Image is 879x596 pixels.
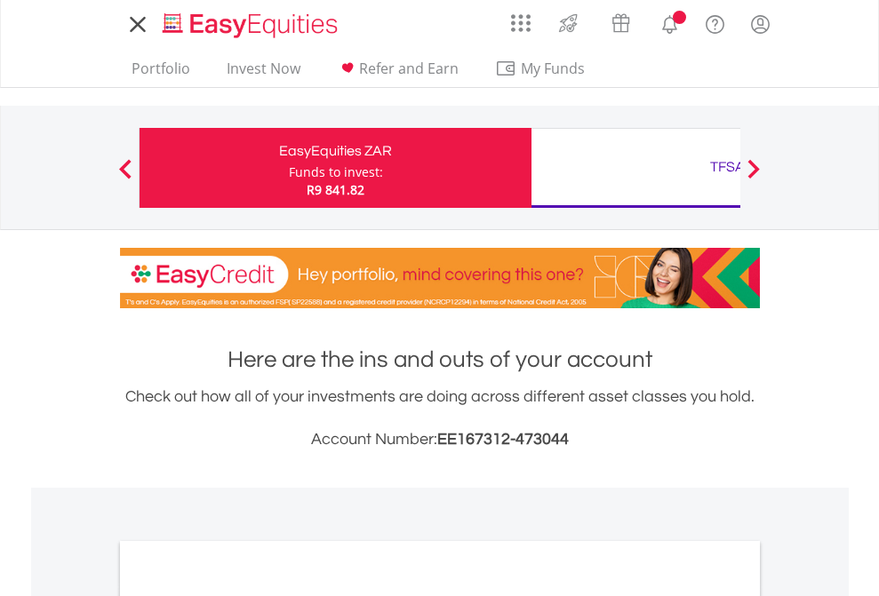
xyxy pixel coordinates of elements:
button: Previous [108,168,143,186]
img: grid-menu-icon.svg [511,13,531,33]
a: FAQ's and Support [692,4,738,40]
span: Refer and Earn [359,59,459,78]
h3: Account Number: [120,427,760,452]
div: Check out how all of your investments are doing across different asset classes you hold. [120,385,760,452]
a: Invest Now [220,60,308,87]
div: Funds to invest: [289,163,383,181]
a: AppsGrid [499,4,542,33]
div: EasyEquities ZAR [150,139,521,163]
img: thrive-v2.svg [554,9,583,37]
img: EasyEquities_Logo.png [159,11,345,40]
a: Portfolio [124,60,197,87]
a: My Profile [738,4,783,44]
span: My Funds [495,57,611,80]
img: EasyCredit Promotion Banner [120,248,760,308]
span: EE167312-473044 [437,431,569,448]
a: Refer and Earn [330,60,466,87]
button: Next [736,168,771,186]
img: vouchers-v2.svg [606,9,635,37]
a: Home page [156,4,345,40]
h1: Here are the ins and outs of your account [120,344,760,376]
a: Vouchers [595,4,647,37]
a: Notifications [647,4,692,40]
span: R9 841.82 [307,181,364,198]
